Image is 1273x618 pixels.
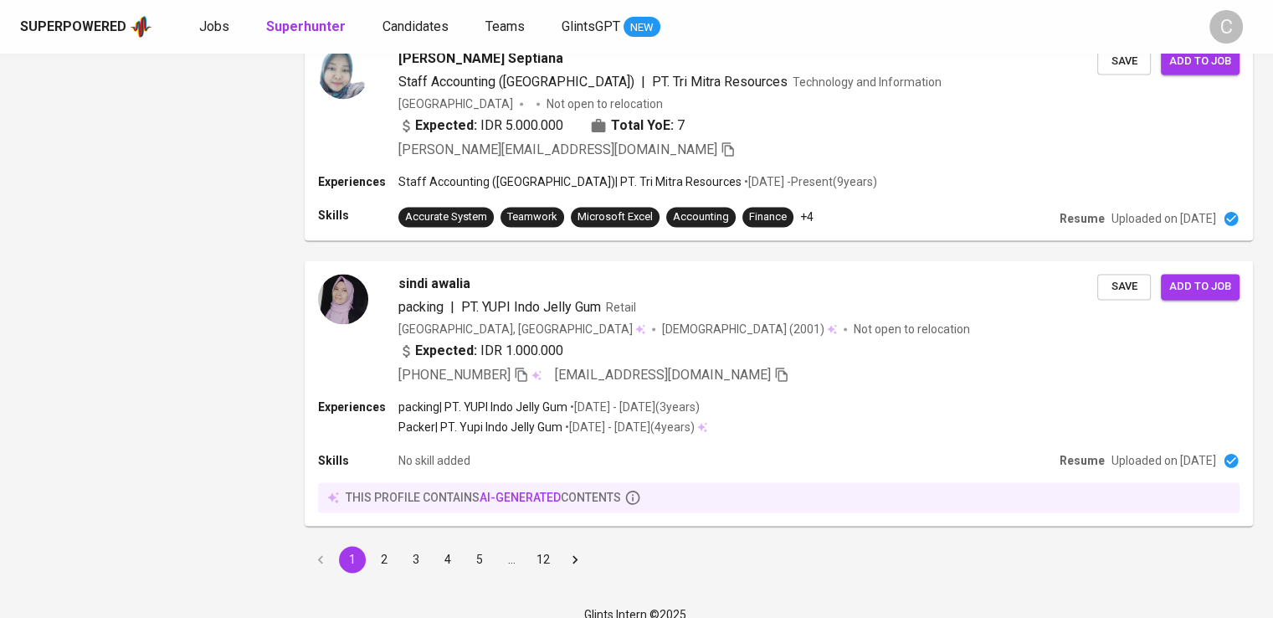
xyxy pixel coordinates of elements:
span: Save [1106,52,1142,71]
p: • [DATE] - Present ( 9 years ) [742,173,877,190]
p: Experiences [318,399,398,415]
span: Save [1106,277,1142,296]
a: Superpoweredapp logo [20,14,152,39]
a: [PERSON_NAME] SeptianaStaff Accounting ([GEOGRAPHIC_DATA])|PT. Tri Mitra ResourcesTechnology and ... [305,35,1253,240]
span: AI-generated [480,491,561,504]
a: GlintsGPT NEW [562,17,660,38]
span: Technology and Information [793,75,942,89]
span: Candidates [382,18,449,34]
p: Not open to relocation [547,95,663,112]
div: Finance [749,209,787,225]
a: Superhunter [266,17,349,38]
img: dada4450009a6186f2dbc6ded4b24a69.jpg [318,274,368,324]
span: Staff Accounting ([GEOGRAPHIC_DATA]) [398,74,634,90]
span: [PHONE_NUMBER] [398,367,511,383]
p: Staff Accounting ([GEOGRAPHIC_DATA]) | PT. Tri Mitra Resources [398,173,742,190]
div: … [498,551,525,568]
img: app logo [130,14,152,39]
span: GlintsGPT [562,18,620,34]
span: NEW [624,19,660,36]
nav: pagination navigation [305,546,591,573]
p: +4 [800,209,814,225]
div: Accurate System [405,209,487,225]
span: Retail [606,301,636,314]
div: C [1209,10,1243,44]
p: Uploaded on [DATE] [1111,452,1216,469]
div: (2001) [662,321,837,337]
img: 285c57e0f0283d055b133ec3ec38a0c7.jpeg [318,49,368,99]
span: Teams [485,18,525,34]
p: packing | PT. YUPI Indo Jelly Gum [398,399,567,415]
p: Resume [1060,452,1105,469]
button: Save [1097,274,1151,300]
p: No skill added [398,452,470,469]
a: Teams [485,17,528,38]
button: page 1 [339,546,366,573]
div: IDR 1.000.000 [398,341,563,361]
span: [PERSON_NAME][EMAIL_ADDRESS][DOMAIN_NAME] [398,142,717,157]
p: Resume [1060,210,1105,227]
span: [DEMOGRAPHIC_DATA] [662,321,789,337]
a: sindi awaliapacking|PT. YUPI Indo Jelly GumRetail[GEOGRAPHIC_DATA], [GEOGRAPHIC_DATA][DEMOGRAPHIC... [305,260,1253,526]
div: Superpowered [20,18,126,37]
button: Go to next page [562,546,588,573]
b: Superhunter [266,18,346,34]
p: this profile contains contents [346,489,621,506]
div: [GEOGRAPHIC_DATA] [398,95,513,112]
a: Jobs [199,17,233,38]
button: Add to job [1161,49,1240,75]
p: • [DATE] - [DATE] ( 3 years ) [567,399,700,415]
p: Skills [318,452,398,469]
p: Not open to relocation [854,321,970,337]
p: Packer | PT. Yupi Indo Jelly Gum [398,419,562,435]
b: Expected: [415,341,477,361]
button: Go to page 5 [466,546,493,573]
span: Add to job [1169,277,1231,296]
div: Accounting [673,209,729,225]
div: [GEOGRAPHIC_DATA], [GEOGRAPHIC_DATA] [398,321,645,337]
a: Candidates [382,17,452,38]
b: Expected: [415,116,477,136]
button: Save [1097,49,1151,75]
p: Uploaded on [DATE] [1111,210,1216,227]
span: | [450,297,454,317]
span: PT. Tri Mitra Resources [652,74,788,90]
p: Skills [318,207,398,224]
span: PT. YUPI Indo Jelly Gum [461,299,601,315]
span: sindi awalia [398,274,470,294]
span: packing [398,299,444,315]
div: IDR 5.000.000 [398,116,563,136]
span: [EMAIL_ADDRESS][DOMAIN_NAME] [555,367,771,383]
div: Teamwork [507,209,557,225]
button: Go to page 3 [403,546,429,573]
span: [PERSON_NAME] Septiana [398,49,563,69]
span: 7 [677,116,685,136]
button: Go to page 2 [371,546,398,573]
div: Microsoft Excel [577,209,653,225]
button: Add to job [1161,274,1240,300]
p: • [DATE] - [DATE] ( 4 years ) [562,419,695,435]
p: Experiences [318,173,398,190]
span: | [641,72,645,92]
button: Go to page 4 [434,546,461,573]
span: Jobs [199,18,229,34]
b: Total YoE: [611,116,674,136]
span: Add to job [1169,52,1231,71]
button: Go to page 12 [530,546,557,573]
